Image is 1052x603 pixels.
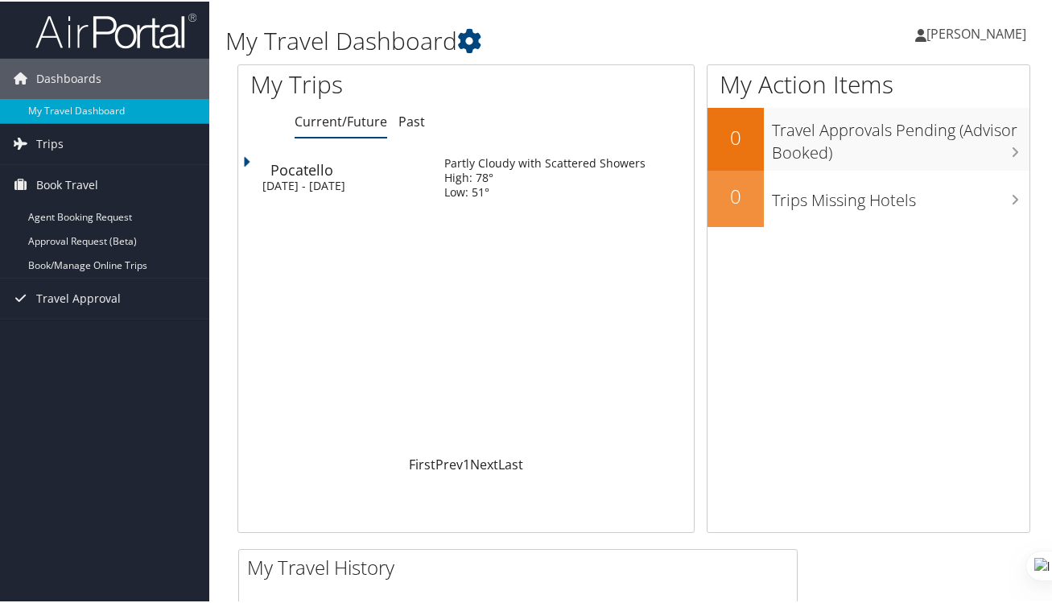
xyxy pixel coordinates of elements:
span: Trips [36,122,64,163]
a: Next [470,454,498,472]
a: 0Trips Missing Hotels [708,169,1029,225]
a: First [409,454,435,472]
a: Last [498,454,523,472]
span: Book Travel [36,163,98,204]
h1: My Action Items [708,66,1029,100]
img: airportal-logo.png [35,10,196,48]
span: [PERSON_NAME] [926,23,1026,41]
div: Low: 51° [444,184,646,198]
h1: My Travel Dashboard [225,23,770,56]
h2: My Travel History [247,552,797,580]
a: Prev [435,454,463,472]
a: Past [398,111,425,129]
span: Dashboards [36,57,101,97]
div: Pocatello [270,161,428,176]
div: High: 78° [444,169,646,184]
h3: Travel Approvals Pending (Advisor Booked) [772,109,1029,163]
a: [PERSON_NAME] [915,8,1042,56]
a: Current/Future [295,111,387,129]
span: Travel Approval [36,277,121,317]
div: Partly Cloudy with Scattered Showers [444,155,646,169]
a: 0Travel Approvals Pending (Advisor Booked) [708,106,1029,168]
div: [DATE] - [DATE] [262,177,420,192]
h2: 0 [708,122,764,150]
a: 1 [463,454,470,472]
h1: My Trips [250,66,492,100]
h3: Trips Missing Hotels [772,180,1029,210]
h2: 0 [708,181,764,209]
